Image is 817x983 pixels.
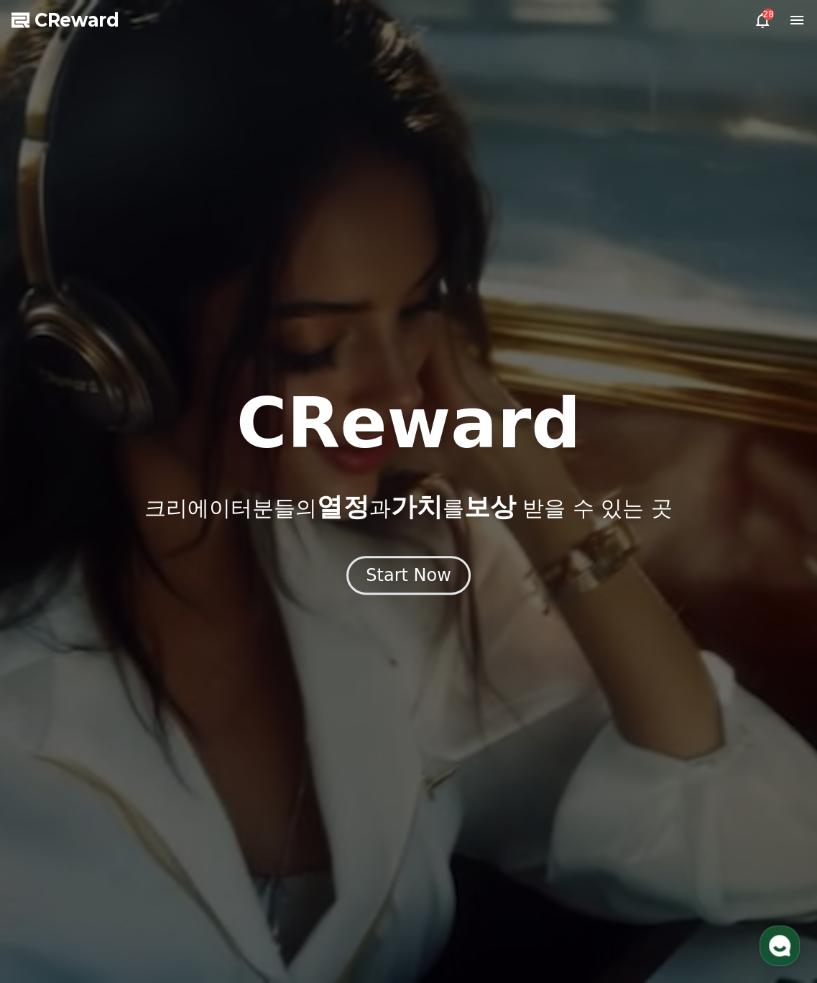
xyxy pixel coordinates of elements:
div: Start Now [366,564,451,587]
a: CReward [11,9,119,32]
a: 28 [754,12,771,29]
span: CReward [34,9,119,32]
button: Start Now [346,556,471,595]
span: 홈 [45,477,54,489]
span: 가치 [390,492,442,521]
span: 보상 [463,492,515,521]
a: 대화 [95,456,185,492]
span: 열정 [317,492,369,521]
span: 대화 [131,478,149,490]
span: 설정 [222,477,239,489]
h1: CReward [236,389,581,458]
a: 설정 [185,456,276,492]
a: 홈 [4,456,95,492]
a: Start Now [346,570,471,584]
div: 28 [762,9,774,20]
p: 크리에이터분들의 과 를 받을 수 있는 곳 [144,493,672,521]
